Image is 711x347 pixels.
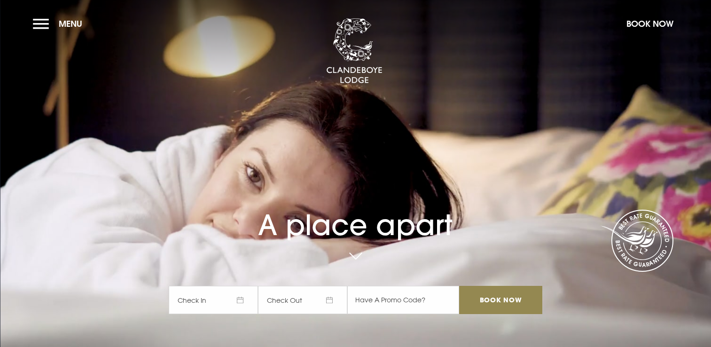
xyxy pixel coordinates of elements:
[59,18,82,29] span: Menu
[326,18,383,84] img: Clandeboye Lodge
[33,14,87,34] button: Menu
[169,286,258,314] span: Check In
[169,187,542,242] h1: A place apart
[258,286,347,314] span: Check Out
[347,286,459,314] input: Have A Promo Code?
[459,286,542,314] input: Book Now
[622,14,678,34] button: Book Now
